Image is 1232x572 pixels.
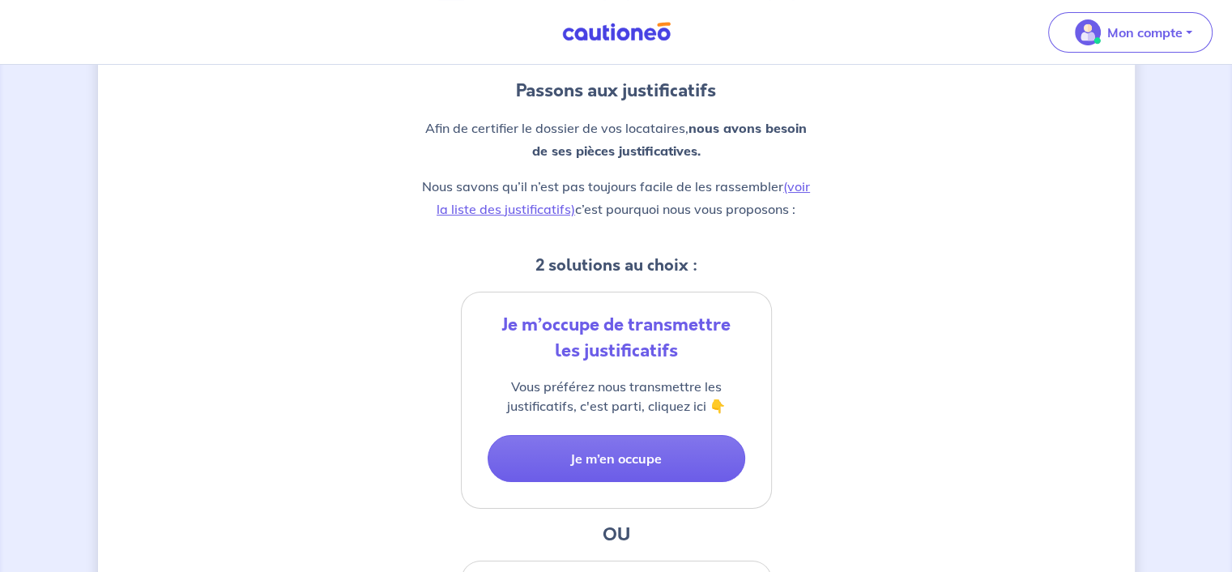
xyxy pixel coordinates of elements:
[488,435,745,482] button: Je m’en occupe
[1075,19,1101,45] img: illu_account_valid_menu.svg
[488,312,745,364] div: Je m’occupe de transmettre les justificatifs
[1048,12,1213,53] button: illu_account_valid_menu.svgMon compte
[422,175,811,220] p: Nous savons qu’il n’est pas toujours facile de les rassembler c’est pourquoi nous vous proposons :
[556,22,677,42] img: Cautioneo
[422,117,811,162] p: Afin de certifier le dossier de vos locataires,
[461,522,772,548] h3: OU
[516,78,716,104] p: Passons aux justificatifs
[488,377,745,416] p: Vous préférez nous transmettre les justificatifs, c'est parti, cliquez ici 👇
[422,253,811,279] h5: 2 solutions au choix :
[1107,23,1183,42] p: Mon compte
